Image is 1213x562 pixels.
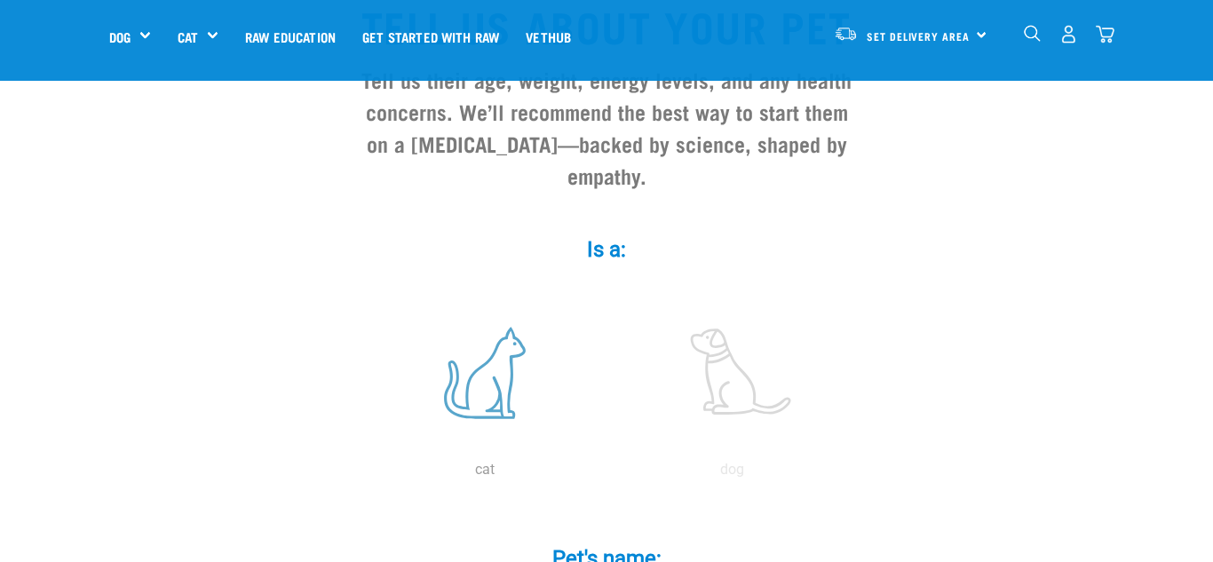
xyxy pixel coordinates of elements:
[178,27,198,47] a: Cat
[612,459,852,480] p: dog
[512,1,584,72] a: Vethub
[834,26,858,42] img: van-moving.png
[1024,25,1041,42] img: home-icon-1@2x.png
[232,1,349,72] a: Raw Education
[109,27,131,47] a: Dog
[1096,25,1114,44] img: home-icon@2x.png
[365,459,605,480] p: cat
[349,1,512,72] a: Get started with Raw
[354,63,859,191] h3: Tell us their age, weight, energy levels, and any health concerns. We’ll recommend the best way t...
[340,234,873,265] label: Is a:
[867,33,970,39] span: Set Delivery Area
[1059,25,1078,44] img: user.png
